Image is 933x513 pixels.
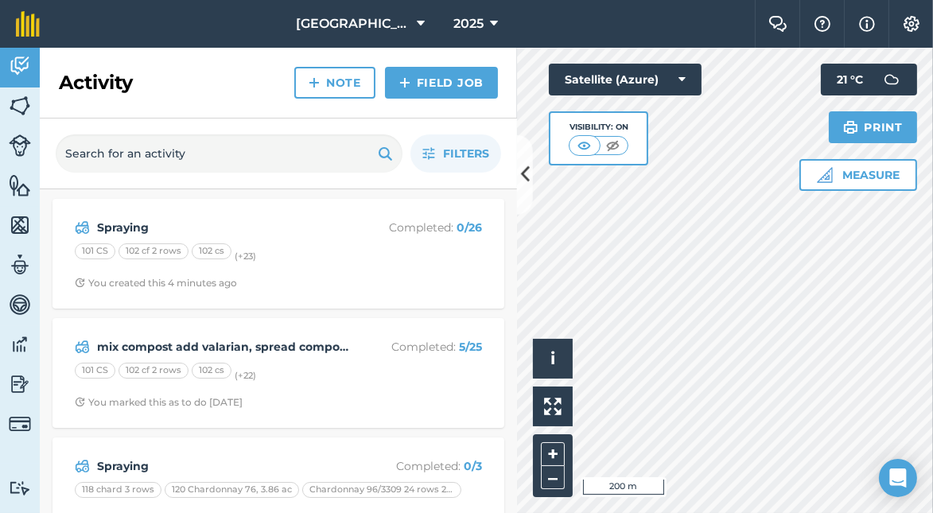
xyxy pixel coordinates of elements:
img: svg+xml;base64,PD94bWwgdmVyc2lvbj0iMS4wIiBlbmNvZGluZz0idXRmLTgiPz4KPCEtLSBHZW5lcmF0b3I6IEFkb2JlIE... [9,332,31,356]
button: Print [829,111,918,143]
img: Clock with arrow pointing clockwise [75,278,85,288]
p: Completed : [356,219,482,236]
span: [GEOGRAPHIC_DATA] [296,14,410,33]
img: svg+xml;base64,PHN2ZyB4bWxucz0iaHR0cDovL3d3dy53My5vcmcvMjAwMC9zdmciIHdpZHRoPSIxNyIgaGVpZ2h0PSIxNy... [859,14,875,33]
div: 120 Chardonnay 76, 3.86 ac [165,482,299,498]
small: (+ 22 ) [235,370,256,381]
img: svg+xml;base64,PD94bWwgdmVyc2lvbj0iMS4wIiBlbmNvZGluZz0idXRmLTgiPz4KPCEtLSBHZW5lcmF0b3I6IEFkb2JlIE... [9,54,31,78]
img: fieldmargin Logo [16,11,40,37]
strong: 0 / 26 [457,220,482,235]
img: svg+xml;base64,PHN2ZyB4bWxucz0iaHR0cDovL3d3dy53My5vcmcvMjAwMC9zdmciIHdpZHRoPSI1NiIgaGVpZ2h0PSI2MC... [9,213,31,237]
span: i [550,348,555,368]
p: Completed : [356,457,482,475]
h2: Activity [59,70,133,95]
button: + [541,442,565,466]
span: 2025 [453,14,484,33]
div: 101 CS [75,363,115,379]
button: Filters [410,134,501,173]
img: svg+xml;base64,PD94bWwgdmVyc2lvbj0iMS4wIiBlbmNvZGluZz0idXRmLTgiPz4KPCEtLSBHZW5lcmF0b3I6IEFkb2JlIE... [75,337,90,356]
img: svg+xml;base64,PD94bWwgdmVyc2lvbj0iMS4wIiBlbmNvZGluZz0idXRmLTgiPz4KPCEtLSBHZW5lcmF0b3I6IEFkb2JlIE... [75,218,90,237]
div: 102 cf 2 rows [119,363,189,379]
img: svg+xml;base64,PD94bWwgdmVyc2lvbj0iMS4wIiBlbmNvZGluZz0idXRmLTgiPz4KPCEtLSBHZW5lcmF0b3I6IEFkb2JlIE... [9,134,31,157]
img: svg+xml;base64,PHN2ZyB4bWxucz0iaHR0cDovL3d3dy53My5vcmcvMjAwMC9zdmciIHdpZHRoPSI1MCIgaGVpZ2h0PSI0MC... [603,138,623,154]
strong: 5 / 25 [459,340,482,354]
img: svg+xml;base64,PHN2ZyB4bWxucz0iaHR0cDovL3d3dy53My5vcmcvMjAwMC9zdmciIHdpZHRoPSIxNCIgaGVpZ2h0PSIyNC... [309,73,320,92]
img: Four arrows, one pointing top left, one top right, one bottom right and the last bottom left [544,398,562,415]
button: Satellite (Azure) [549,64,702,95]
img: svg+xml;base64,PD94bWwgdmVyc2lvbj0iMS4wIiBlbmNvZGluZz0idXRmLTgiPz4KPCEtLSBHZW5lcmF0b3I6IEFkb2JlIE... [75,457,90,476]
img: svg+xml;base64,PD94bWwgdmVyc2lvbj0iMS4wIiBlbmNvZGluZz0idXRmLTgiPz4KPCEtLSBHZW5lcmF0b3I6IEFkb2JlIE... [9,293,31,317]
div: 102 cf 2 rows [119,243,189,259]
img: Two speech bubbles overlapping with the left bubble in the forefront [768,16,787,32]
span: 21 ° C [837,64,863,95]
a: mix compost add valarian, spread compostCompleted: 5/25101 CS102 cf 2 rows102 cs(+22)Clock with a... [62,328,495,418]
a: Note [294,67,375,99]
button: i [533,339,573,379]
p: Completed : [356,338,482,356]
div: Visibility: On [569,121,629,134]
img: svg+xml;base64,PHN2ZyB4bWxucz0iaHR0cDovL3d3dy53My5vcmcvMjAwMC9zdmciIHdpZHRoPSI1MCIgaGVpZ2h0PSI0MC... [574,138,594,154]
img: A cog icon [902,16,921,32]
img: svg+xml;base64,PHN2ZyB4bWxucz0iaHR0cDovL3d3dy53My5vcmcvMjAwMC9zdmciIHdpZHRoPSIxOSIgaGVpZ2h0PSIyNC... [378,144,393,163]
strong: Spraying [97,219,349,236]
img: svg+xml;base64,PD94bWwgdmVyc2lvbj0iMS4wIiBlbmNvZGluZz0idXRmLTgiPz4KPCEtLSBHZW5lcmF0b3I6IEFkb2JlIE... [9,253,31,277]
img: svg+xml;base64,PD94bWwgdmVyc2lvbj0iMS4wIiBlbmNvZGluZz0idXRmLTgiPz4KPCEtLSBHZW5lcmF0b3I6IEFkb2JlIE... [9,480,31,496]
img: A question mark icon [813,16,832,32]
img: svg+xml;base64,PHN2ZyB4bWxucz0iaHR0cDovL3d3dy53My5vcmcvMjAwMC9zdmciIHdpZHRoPSI1NiIgaGVpZ2h0PSI2MC... [9,173,31,197]
strong: 0 / 3 [464,459,482,473]
img: svg+xml;base64,PD94bWwgdmVyc2lvbj0iMS4wIiBlbmNvZGluZz0idXRmLTgiPz4KPCEtLSBHZW5lcmF0b3I6IEFkb2JlIE... [876,64,908,95]
div: You created this 4 minutes ago [75,277,237,290]
img: Clock with arrow pointing clockwise [75,397,85,407]
img: svg+xml;base64,PHN2ZyB4bWxucz0iaHR0cDovL3d3dy53My5vcmcvMjAwMC9zdmciIHdpZHRoPSI1NiIgaGVpZ2h0PSI2MC... [9,94,31,118]
div: 101 CS [75,243,115,259]
div: 102 cs [192,363,231,379]
img: svg+xml;base64,PD94bWwgdmVyc2lvbj0iMS4wIiBlbmNvZGluZz0idXRmLTgiPz4KPCEtLSBHZW5lcmF0b3I6IEFkb2JlIE... [9,372,31,396]
input: Search for an activity [56,134,402,173]
img: Ruler icon [817,167,833,183]
small: (+ 23 ) [235,251,256,262]
span: Filters [443,145,489,162]
div: 118 chard 3 rows [75,482,161,498]
strong: Spraying [97,457,349,475]
div: You marked this as to do [DATE] [75,396,243,409]
strong: mix compost add valarian, spread compost [97,338,349,356]
img: svg+xml;base64,PHN2ZyB4bWxucz0iaHR0cDovL3d3dy53My5vcmcvMjAwMC9zdmciIHdpZHRoPSIxOSIgaGVpZ2h0PSIyNC... [843,118,858,137]
div: Open Intercom Messenger [879,459,917,497]
a: SprayingCompleted: 0/26101 CS102 cf 2 rows102 cs(+23)Clock with arrow pointing clockwiseYou creat... [62,208,495,299]
img: svg+xml;base64,PD94bWwgdmVyc2lvbj0iMS4wIiBlbmNvZGluZz0idXRmLTgiPz4KPCEtLSBHZW5lcmF0b3I6IEFkb2JlIE... [9,413,31,435]
div: 102 cs [192,243,231,259]
button: 21 °C [821,64,917,95]
div: Chardonnay 96/3309 24 rows 2020 [302,482,461,498]
button: Measure [799,159,917,191]
a: Field Job [385,67,498,99]
button: – [541,466,565,489]
img: svg+xml;base64,PHN2ZyB4bWxucz0iaHR0cDovL3d3dy53My5vcmcvMjAwMC9zdmciIHdpZHRoPSIxNCIgaGVpZ2h0PSIyNC... [399,73,410,92]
